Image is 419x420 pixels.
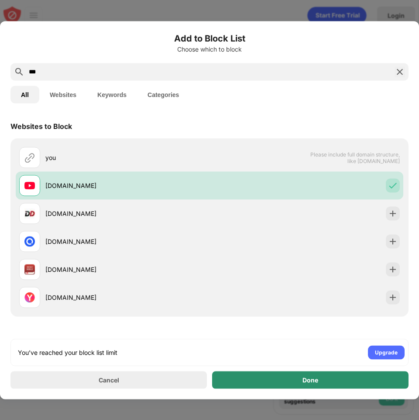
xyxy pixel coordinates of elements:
img: search-close [395,66,405,77]
img: favicons [24,208,35,219]
img: favicons [24,180,35,191]
button: Keywords [87,86,137,103]
button: Categories [137,86,189,103]
h6: Add to Block List [10,31,409,45]
img: search.svg [14,66,24,77]
div: [DOMAIN_NAME] [45,293,209,302]
div: [DOMAIN_NAME] [45,265,209,274]
div: [DOMAIN_NAME] [45,181,209,190]
div: Choose which to block [10,45,409,52]
img: url.svg [24,152,35,163]
div: [DOMAIN_NAME] [45,237,209,246]
div: Websites to Block [10,121,72,130]
div: Upgrade [375,348,398,357]
img: favicons [24,292,35,302]
img: favicons [24,236,35,246]
div: Cancel [99,376,119,384]
div: Done [302,376,318,383]
div: You’ve reached your block list limit [18,348,117,357]
button: Websites [39,86,87,103]
button: All [10,86,39,103]
span: Please include full domain structure, like [DOMAIN_NAME] [310,151,400,164]
div: [DOMAIN_NAME] [45,209,209,218]
div: you [45,153,209,162]
img: favicons [24,264,35,274]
